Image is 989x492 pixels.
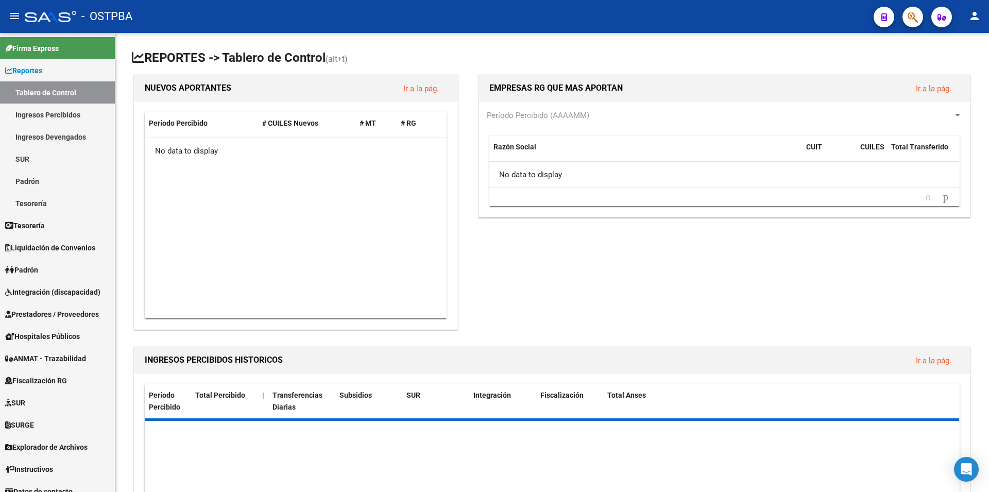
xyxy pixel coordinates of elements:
[355,112,397,134] datatable-header-cell: # MT
[473,391,511,399] span: Integración
[536,384,603,418] datatable-header-cell: Fiscalización
[603,384,950,418] datatable-header-cell: Total Anses
[5,43,59,54] span: Firma Express
[5,442,88,453] span: Explorador de Archivos
[856,136,887,170] datatable-header-cell: CUILES
[908,79,960,98] button: Ir a la pág.
[908,351,960,370] button: Ir a la pág.
[5,419,34,431] span: SURGE
[5,309,99,320] span: Prestadores / Proveedores
[8,10,21,22] mat-icon: menu
[191,384,258,418] datatable-header-cell: Total Percibido
[954,457,979,482] div: Open Intercom Messenger
[968,10,981,22] mat-icon: person
[272,391,322,411] span: Transferencias Diarias
[5,353,86,364] span: ANMAT - Trazabilidad
[469,384,536,418] datatable-header-cell: Integración
[339,391,372,399] span: Subsidios
[145,355,283,365] span: INGRESOS PERCIBIDOS HISTORICOS
[268,384,335,418] datatable-header-cell: Transferencias Diarias
[5,464,53,475] span: Instructivos
[335,384,402,418] datatable-header-cell: Subsidios
[489,162,959,188] div: No data to display
[607,391,646,399] span: Total Anses
[5,375,67,386] span: Fiscalización RG
[489,136,802,170] datatable-header-cell: Razón Social
[397,112,438,134] datatable-header-cell: # RG
[403,84,439,93] a: Ir a la pág.
[916,84,951,93] a: Ir a la pág.
[540,391,584,399] span: Fiscalización
[860,143,884,151] span: CUILES
[489,83,623,93] span: EMPRESAS RG QUE MAS APORTAN
[5,397,25,409] span: SUR
[5,220,45,231] span: Tesorería
[406,391,420,399] span: SUR
[939,192,953,203] a: go to next page
[493,143,536,151] span: Razón Social
[195,391,245,399] span: Total Percibido
[258,384,268,418] datatable-header-cell: |
[5,331,80,342] span: Hospitales Públicos
[5,286,100,298] span: Integración (discapacidad)
[145,83,231,93] span: NUEVOS APORTANTES
[891,143,948,151] span: Total Transferido
[487,111,589,120] span: Período Percibido (AAAAMM)
[5,242,95,253] span: Liquidación de Convenios
[395,79,447,98] button: Ir a la pág.
[132,49,973,67] h1: REPORTES -> Tablero de Control
[149,391,180,411] span: Período Percibido
[145,138,447,164] div: No data to display
[806,143,822,151] span: CUIT
[360,119,376,127] span: # MT
[401,119,416,127] span: # RG
[262,119,318,127] span: # CUILES Nuevos
[262,391,264,399] span: |
[887,136,959,170] datatable-header-cell: Total Transferido
[326,54,348,64] span: (alt+t)
[402,384,469,418] datatable-header-cell: SUR
[81,5,132,28] span: - OSTPBA
[5,65,42,76] span: Reportes
[258,112,356,134] datatable-header-cell: # CUILES Nuevos
[921,192,935,203] a: go to previous page
[5,264,38,276] span: Padrón
[916,356,951,365] a: Ir a la pág.
[802,136,856,170] datatable-header-cell: CUIT
[145,112,258,134] datatable-header-cell: Período Percibido
[149,119,208,127] span: Período Percibido
[145,384,191,418] datatable-header-cell: Período Percibido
